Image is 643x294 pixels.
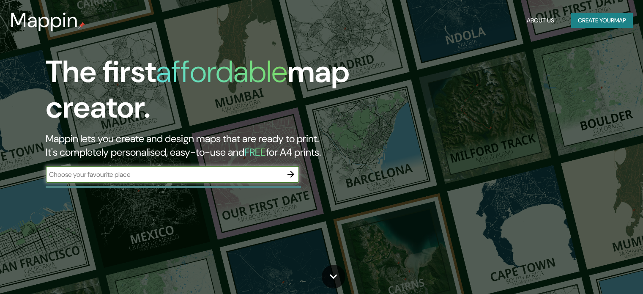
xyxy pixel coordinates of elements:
input: Choose your favourite place [46,170,282,179]
h1: affordable [156,52,287,91]
h5: FREE [244,146,266,159]
h3: Mappin [10,8,78,32]
h1: The first map creator. [46,54,367,132]
h2: Mappin lets you create and design maps that are ready to print. It's completely personalised, eas... [46,132,367,159]
button: Create yourmap [571,13,633,28]
img: mappin-pin [78,22,85,29]
button: About Us [523,13,558,28]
